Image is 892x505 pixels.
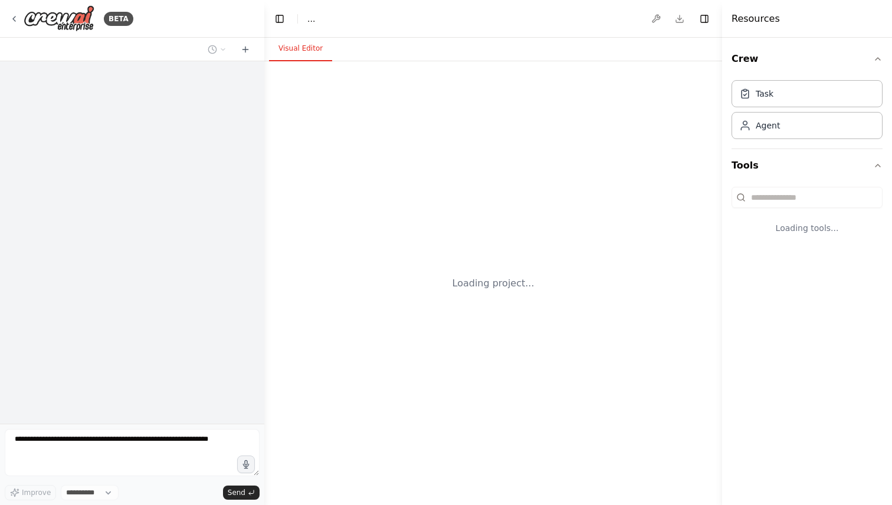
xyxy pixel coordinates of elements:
button: Hide left sidebar [271,11,288,27]
div: BETA [104,12,133,26]
button: Tools [732,149,883,182]
button: Send [223,486,260,500]
h4: Resources [732,12,780,26]
button: Crew [732,42,883,75]
span: Improve [22,488,51,497]
nav: breadcrumb [307,13,315,25]
div: Agent [756,120,780,131]
button: Improve [5,485,56,500]
img: Logo [24,5,94,32]
div: Task [756,88,773,100]
button: Hide right sidebar [696,11,713,27]
button: Switch to previous chat [203,42,231,57]
div: Tools [732,182,883,253]
button: Start a new chat [236,42,255,57]
div: Crew [732,75,883,148]
div: Loading project... [452,276,534,291]
button: Click to speak your automation idea [237,456,255,473]
div: Loading tools... [732,213,883,243]
span: Send [228,488,245,497]
button: Visual Editor [269,37,332,61]
span: ... [307,13,315,25]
